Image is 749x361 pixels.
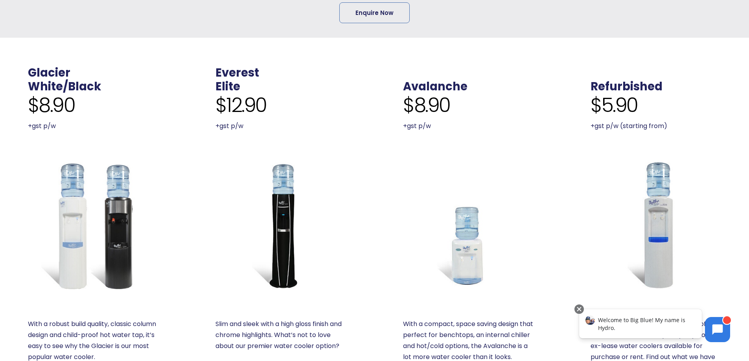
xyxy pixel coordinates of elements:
[28,121,158,132] p: +gst p/w
[403,79,467,94] a: Avalanche
[28,93,75,117] span: $8.90
[591,93,638,117] span: $5.90
[591,65,594,81] span: .
[339,2,410,23] a: Enquire Now
[591,121,721,132] p: +gst p/w (starting from)
[28,79,101,94] a: White/Black
[215,319,346,352] p: Slim and sleek with a high gloss finish and chrome highlights. What’s not to love about our premi...
[403,65,406,81] span: .
[215,160,346,290] a: Everest Elite
[215,93,267,117] span: $12.90
[28,160,158,290] a: Glacier White or Black
[215,121,346,132] p: +gst p/w
[403,121,534,132] p: +gst p/w
[591,160,721,290] a: Refurbished
[571,303,738,350] iframe: Chatbot
[215,65,259,81] a: Everest
[215,79,240,94] a: Elite
[591,79,663,94] a: Refurbished
[403,93,450,117] span: $8.90
[403,160,534,290] a: Benchtop Avalanche
[28,65,70,81] a: Glacier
